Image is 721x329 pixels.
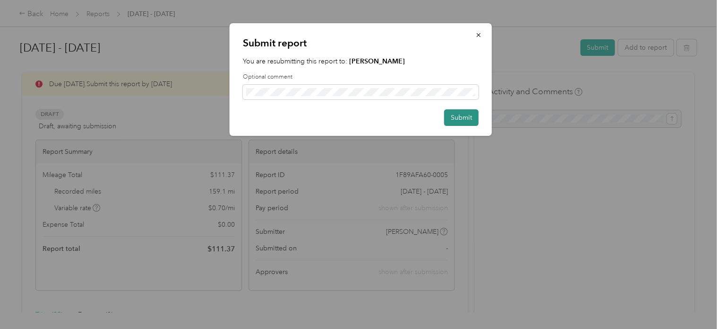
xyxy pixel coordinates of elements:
[668,276,721,329] iframe: Everlance-gr Chat Button Frame
[243,73,479,81] label: Optional comment
[243,56,479,66] p: You are resubmitting this report to:
[243,36,479,50] p: Submit report
[444,109,479,126] button: Submit
[349,57,405,65] strong: [PERSON_NAME]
